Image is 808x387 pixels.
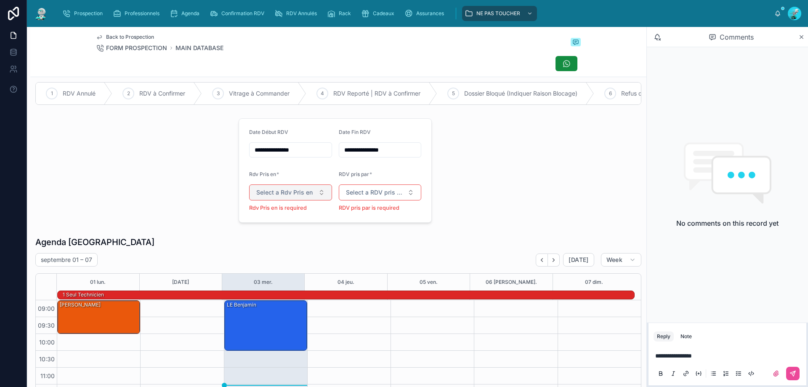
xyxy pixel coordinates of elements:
[339,10,351,17] span: Rack
[90,274,106,291] button: 01 lun.
[249,184,332,200] button: Select Button
[373,10,394,17] span: Cadeaux
[225,301,307,350] div: LE Benjamin
[74,10,103,17] span: Prospection
[37,339,57,346] span: 10:00
[37,355,57,363] span: 10:30
[226,301,257,309] div: LE Benjamin
[249,204,332,212] p: Rdv Pris en is required
[654,331,674,342] button: Reply
[56,4,774,23] div: scrollable content
[333,89,420,98] span: RDV Reporté | RDV à Confirmer
[548,254,560,267] button: Next
[324,6,357,21] a: Rack
[58,301,140,334] div: [PERSON_NAME]
[621,89,659,98] span: Refus de PEC
[416,10,444,17] span: Assurances
[346,188,404,197] span: Select a RDV pris par
[127,90,130,97] span: 2
[139,89,185,98] span: RDV à Confirmer
[172,274,189,291] button: [DATE]
[606,256,622,264] span: Week
[229,89,290,98] span: Vitrage à Commander
[486,274,537,291] button: 06 [PERSON_NAME].
[338,274,354,291] button: 04 jeu.
[59,301,101,309] div: [PERSON_NAME]
[476,10,520,17] span: NE PAS TOUCHER
[125,10,159,17] span: Professionnels
[609,90,612,97] span: 6
[207,6,270,21] a: Confirmation RDV
[677,331,695,342] button: Note
[339,184,422,200] button: Select Button
[256,188,313,197] span: Select a Rdv Pris en
[62,291,105,299] div: 1 seul technicien
[536,254,548,267] button: Back
[36,305,57,312] span: 09:00
[106,44,167,52] span: FORM PROSPECTION
[452,90,455,97] span: 5
[254,274,273,291] button: 03 mer.
[585,274,603,291] button: 07 dim.
[339,171,369,177] span: RDV pris par
[167,6,205,21] a: Agenda
[563,253,594,267] button: [DATE]
[601,253,641,267] button: Week
[569,256,588,264] span: [DATE]
[110,6,165,21] a: Professionnels
[51,90,53,97] span: 1
[175,44,223,52] a: MAIN DATABASE
[339,129,371,135] span: Date Fin RDV
[402,6,450,21] a: Assurances
[339,204,422,212] p: RDV pris par is required
[96,44,167,52] a: FORM PROSPECTION
[217,90,220,97] span: 3
[181,10,199,17] span: Agenda
[96,34,154,40] a: Back to Prospection
[221,10,264,17] span: Confirmation RDV
[321,90,324,97] span: 4
[34,7,49,20] img: App logo
[63,89,96,98] span: RDV Annulé
[420,274,438,291] button: 05 ven.
[35,236,154,248] h1: Agenda [GEOGRAPHIC_DATA]
[272,6,323,21] a: RDV Annulés
[359,6,400,21] a: Cadeaux
[41,256,92,264] h2: septembre 01 – 07
[464,89,577,98] span: Dossier Bloqué (Indiquer Raison Blocage)
[249,129,288,135] span: Date Début RDV
[676,218,779,228] h2: No comments on this record yet
[60,6,109,21] a: Prospection
[286,10,317,17] span: RDV Annulés
[62,291,105,299] div: 1 seul technicien
[106,34,154,40] span: Back to Prospection
[462,6,537,21] a: NE PAS TOUCHER
[680,333,692,340] div: Note
[38,372,57,379] span: 11:00
[249,171,276,177] span: Rdv Pris en
[36,322,57,329] span: 09:30
[720,32,754,42] span: Comments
